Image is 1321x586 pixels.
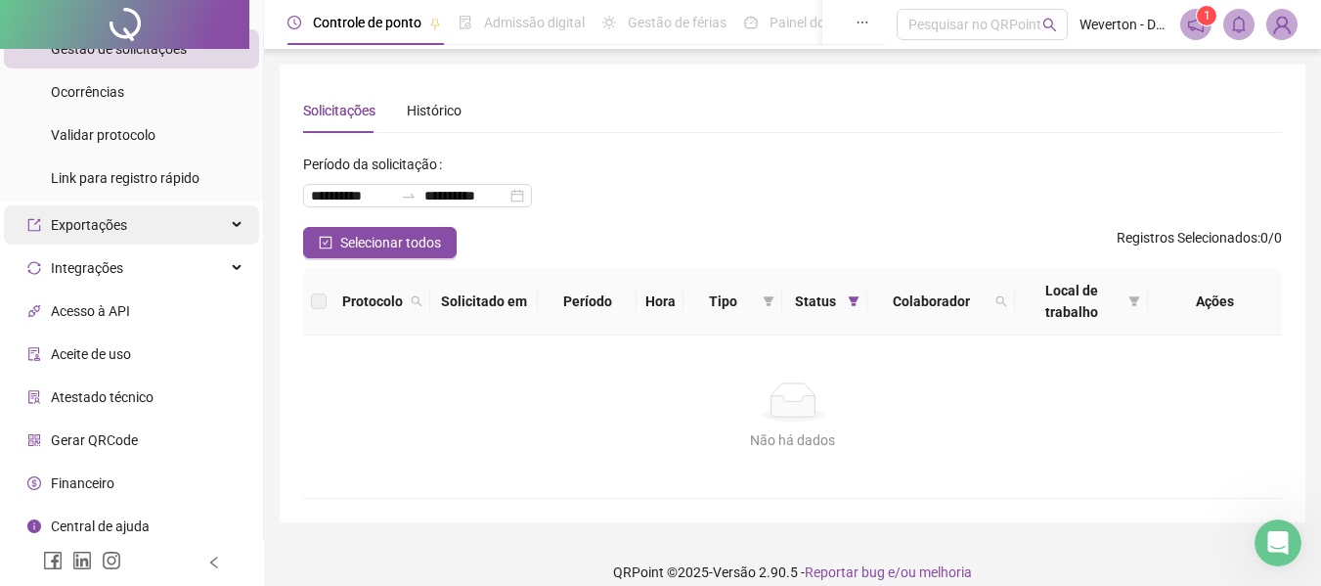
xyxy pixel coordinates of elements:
[848,295,859,307] span: filter
[744,16,758,29] span: dashboard
[303,100,375,121] div: Solicitações
[602,16,616,29] span: sun
[459,16,472,29] span: file-done
[1197,6,1216,25] sup: 1
[27,261,41,275] span: sync
[401,188,417,203] span: to
[1156,291,1274,312] div: Ações
[713,564,756,580] span: Versão
[1187,16,1205,33] span: notification
[207,556,221,569] span: left
[51,170,199,186] span: Link para registro rápido
[313,15,421,30] span: Controle de ponto
[51,84,124,100] span: Ocorrências
[27,519,41,533] span: info-circle
[303,149,450,180] label: Período da solicitação
[51,389,154,405] span: Atestado técnico
[51,303,130,319] span: Acesso à API
[51,217,127,233] span: Exportações
[1255,519,1301,566] iframe: Intercom live chat
[790,291,840,312] span: Status
[691,291,755,312] span: Tipo
[1267,10,1297,39] img: 94535
[51,127,155,143] span: Validar protocolo
[102,551,121,570] span: instagram
[856,16,869,29] span: ellipsis
[1230,16,1248,33] span: bell
[429,18,441,29] span: pushpin
[51,260,123,276] span: Integrações
[637,268,683,336] th: Hora
[407,100,462,121] div: Histórico
[401,188,417,203] span: swap-right
[991,287,1011,316] span: search
[51,41,187,57] span: Gestão de solicitações
[319,236,332,249] span: check-square
[327,429,1258,451] div: Não há dados
[303,227,457,258] button: Selecionar todos
[759,287,778,316] span: filter
[484,15,585,30] span: Admissão digital
[411,295,422,307] span: search
[1117,227,1282,258] span: : 0 / 0
[1079,14,1168,35] span: Weverton - Dellas Fitness
[72,551,92,570] span: linkedin
[1042,18,1057,32] span: search
[1023,280,1121,323] span: Local de trabalho
[43,551,63,570] span: facebook
[538,268,637,336] th: Período
[770,15,846,30] span: Painel do DP
[51,346,131,362] span: Aceite de uso
[844,287,863,316] span: filter
[27,304,41,318] span: api
[51,432,138,448] span: Gerar QRCode
[27,390,41,404] span: solution
[27,347,41,361] span: audit
[1128,295,1140,307] span: filter
[1204,9,1211,23] span: 1
[287,16,301,29] span: clock-circle
[51,518,150,534] span: Central de ajuda
[51,475,114,491] span: Financeiro
[27,433,41,447] span: qrcode
[340,232,441,253] span: Selecionar todos
[875,291,988,312] span: Colaborador
[1124,276,1144,327] span: filter
[805,564,972,580] span: Reportar bug e/ou melhoria
[763,295,774,307] span: filter
[430,268,538,336] th: Solicitado em
[27,218,41,232] span: export
[27,476,41,490] span: dollar
[1117,230,1257,246] span: Registros Selecionados
[628,15,727,30] span: Gestão de férias
[995,295,1007,307] span: search
[342,291,403,312] span: Protocolo
[407,287,426,316] span: search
